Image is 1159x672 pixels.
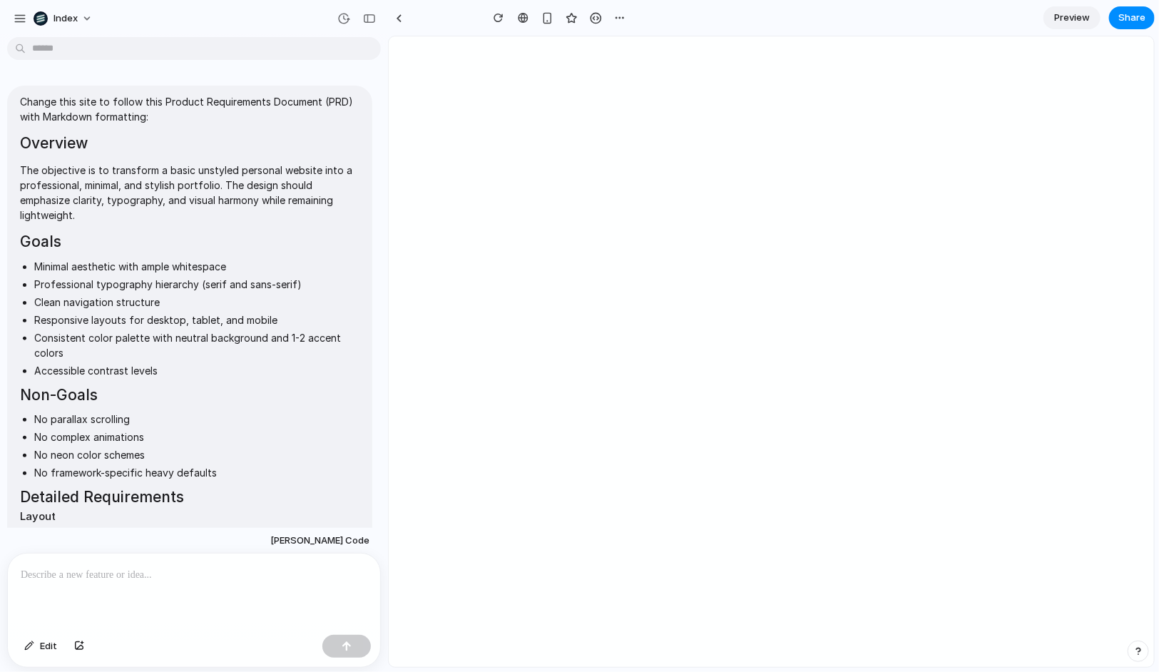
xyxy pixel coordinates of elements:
a: Preview [1043,6,1101,29]
li: Consistent color palette with neutral background and 1-2 accent colors [34,330,359,360]
span: Edit [40,639,57,653]
h1: Goals [20,230,359,253]
li: Clean navigation structure [34,295,359,310]
li: Accessible contrast levels [34,363,359,378]
button: [PERSON_NAME] Code [266,528,374,554]
li: Professional typography hierarchy (serif and sans-serif) [34,277,359,292]
li: No parallax scrolling [34,412,359,427]
li: No complex animations [34,429,359,444]
button: Index [28,7,100,30]
li: Responsive layouts for desktop, tablet, and mobile [34,312,359,327]
p: Change this site to follow this Product Requirements Document (PRD) with Markdown formatting: [20,94,359,124]
span: Preview [1054,11,1090,25]
h1: Detailed Requirements [20,486,359,509]
li: No framework-specific heavy defaults [34,465,359,480]
button: Share [1109,6,1155,29]
li: No neon color schemes [34,447,359,462]
h2: Layout [20,509,359,525]
span: Share [1118,11,1145,25]
p: The objective is to transform a basic unstyled personal website into a professional, minimal, and... [20,163,359,223]
span: Index [53,11,78,26]
span: [PERSON_NAME] Code [270,534,369,548]
button: Edit [17,635,64,658]
li: Minimal aesthetic with ample whitespace [34,259,359,274]
h1: Overview [20,132,359,155]
h1: Non-Goals [20,384,359,407]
